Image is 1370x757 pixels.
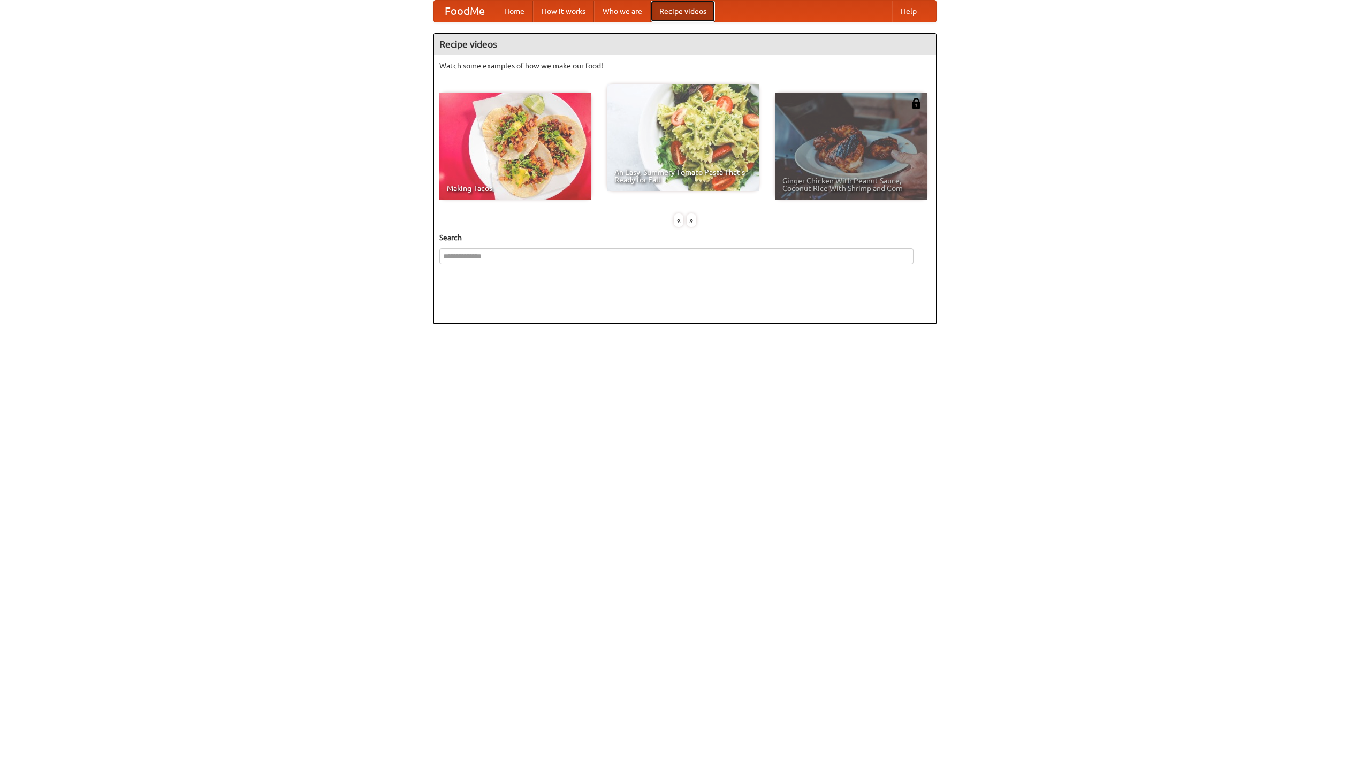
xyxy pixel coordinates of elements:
a: An Easy, Summery Tomato Pasta That's Ready for Fall [607,84,759,191]
h4: Recipe videos [434,34,936,55]
a: Making Tacos [439,93,591,200]
a: Home [496,1,533,22]
span: An Easy, Summery Tomato Pasta That's Ready for Fall [614,169,751,183]
img: 483408.png [911,98,922,109]
a: Who we are [594,1,651,22]
div: « [674,213,683,227]
a: Help [892,1,925,22]
a: FoodMe [434,1,496,22]
p: Watch some examples of how we make our food! [439,60,931,71]
a: Recipe videos [651,1,715,22]
a: How it works [533,1,594,22]
div: » [687,213,696,227]
h5: Search [439,232,931,243]
span: Making Tacos [447,185,584,192]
